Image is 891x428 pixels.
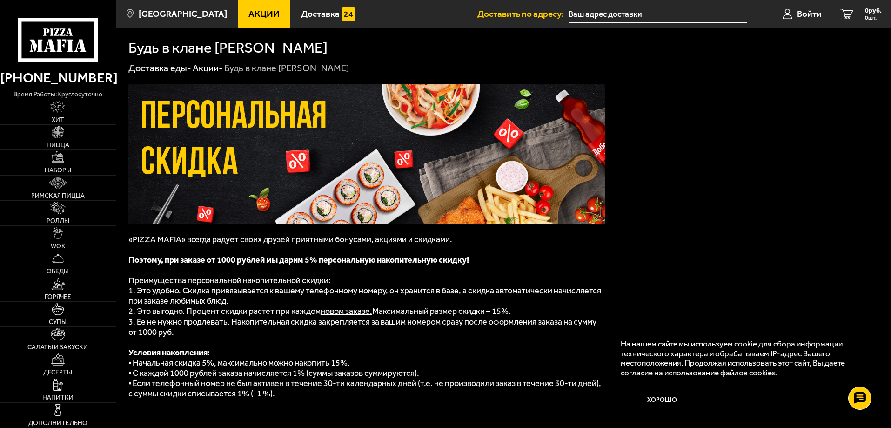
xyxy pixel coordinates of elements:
[28,420,87,427] span: Дополнительно
[52,117,64,123] span: Хит
[301,9,340,18] span: Доставка
[128,368,419,378] span: ⦁ С каждой 1000 рублей заказа начисляется 1% (суммы заказов суммируются).
[248,9,280,18] span: Акции
[43,369,72,376] span: Десерты
[224,62,349,75] div: Будь в клане [PERSON_NAME]
[193,62,223,74] a: Акции-
[51,243,65,250] span: WOK
[47,268,69,275] span: Обеды
[372,306,511,316] span: Максимальный размер скидки – 15%.
[139,9,227,18] span: [GEOGRAPHIC_DATA]
[128,62,191,74] a: Доставка еды-
[42,394,74,401] span: Напитки
[321,306,372,316] u: новом заказе.
[128,306,321,316] span: 2. Это выгодно. Процент скидки растет при каждом
[569,6,747,23] input: Ваш адрес доставки
[477,9,569,18] span: Доставить по адресу:
[128,378,601,399] span: ⦁ Если телефонный номер не был активен в течение 30-ти календарных дней (т.е. не производили зака...
[49,319,67,326] span: Супы
[128,255,469,265] b: Поэтому, при заказе от 1000 рублей мы дарим 5% персональную накопительную скидку!
[31,193,85,199] span: Римская пицца
[621,387,704,414] button: Хорошо
[128,234,452,245] span: «PIZZA MAFIA» всегда радует своих друзей приятными бонусами, акциями и скидками.
[797,9,822,18] span: Войти
[47,142,69,149] span: Пицца
[865,15,882,20] span: 0 шт.
[865,7,882,14] span: 0 руб.
[621,339,864,378] p: На нашем сайте мы используем cookie для сбора информации технического характера и обрабатываем IP...
[128,347,210,358] b: Условия накопления:
[342,7,355,21] img: 15daf4d41897b9f0e9f617042186c801.svg
[27,344,88,351] span: Салаты и закуски
[128,41,328,55] h1: Будь в клане [PERSON_NAME]
[47,218,69,224] span: Роллы
[128,285,601,306] span: 1. Это удобно. Скидка привязывается к вашему телефонному номеру, он хранится в базе, а скидка авт...
[128,358,350,368] span: ⦁ Начальная скидка 5%, максимально можно накопить 15%.
[45,294,71,300] span: Горячее
[128,275,331,285] span: Преимущества персональной накопительной скидки:
[128,84,605,224] img: 1024x1024
[45,167,71,174] span: Наборы
[128,317,596,337] span: 3. Ее не нужно продлевать. Накопительная скидка закрепляется за вашим номером сразу после оформле...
